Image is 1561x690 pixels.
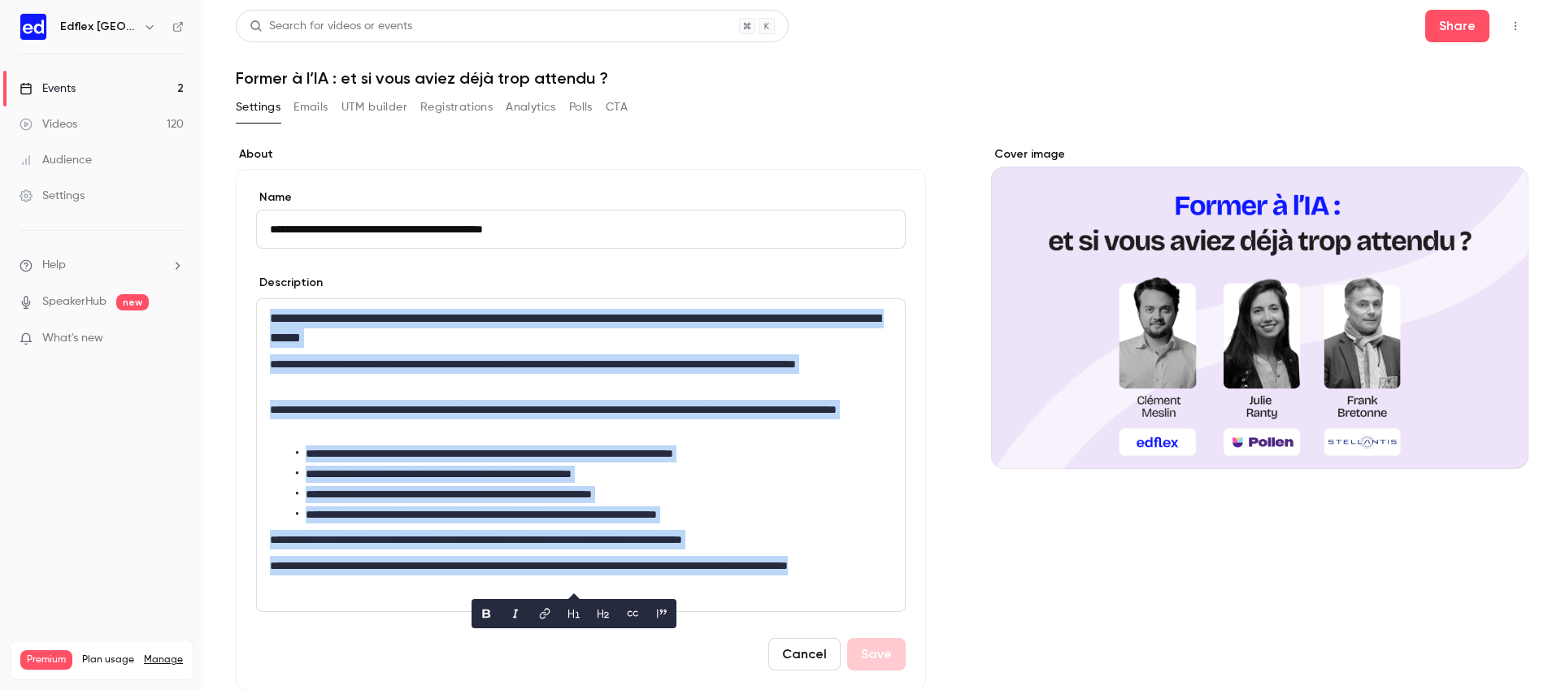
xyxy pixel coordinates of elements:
[506,94,556,120] button: Analytics
[257,299,905,611] div: editor
[250,18,412,35] div: Search for videos or events
[473,601,499,627] button: bold
[20,80,76,97] div: Events
[569,94,593,120] button: Polls
[991,146,1528,469] section: Cover image
[236,68,1528,88] h1: Former à l’IA : et si vous aviez déjà trop attendu ?
[532,601,558,627] button: link
[606,94,628,120] button: CTA
[144,653,183,666] a: Manage
[420,94,493,120] button: Registrations
[20,257,184,274] li: help-dropdown-opener
[1425,10,1489,42] button: Share
[60,19,137,35] h6: Edflex [GEOGRAPHIC_DATA]
[20,152,92,168] div: Audience
[991,146,1528,163] label: Cover image
[82,653,134,666] span: Plan usage
[116,294,149,310] span: new
[20,14,46,40] img: Edflex France
[649,601,675,627] button: blockquote
[42,257,66,274] span: Help
[20,116,77,132] div: Videos
[42,330,103,347] span: What's new
[20,188,85,204] div: Settings
[236,146,926,163] label: About
[256,298,906,612] section: description
[20,650,72,670] span: Premium
[341,94,407,120] button: UTM builder
[256,275,323,291] label: Description
[256,189,906,206] label: Name
[768,638,841,670] button: Cancel
[236,94,280,120] button: Settings
[42,293,107,310] a: SpeakerHub
[294,94,328,120] button: Emails
[502,601,528,627] button: italic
